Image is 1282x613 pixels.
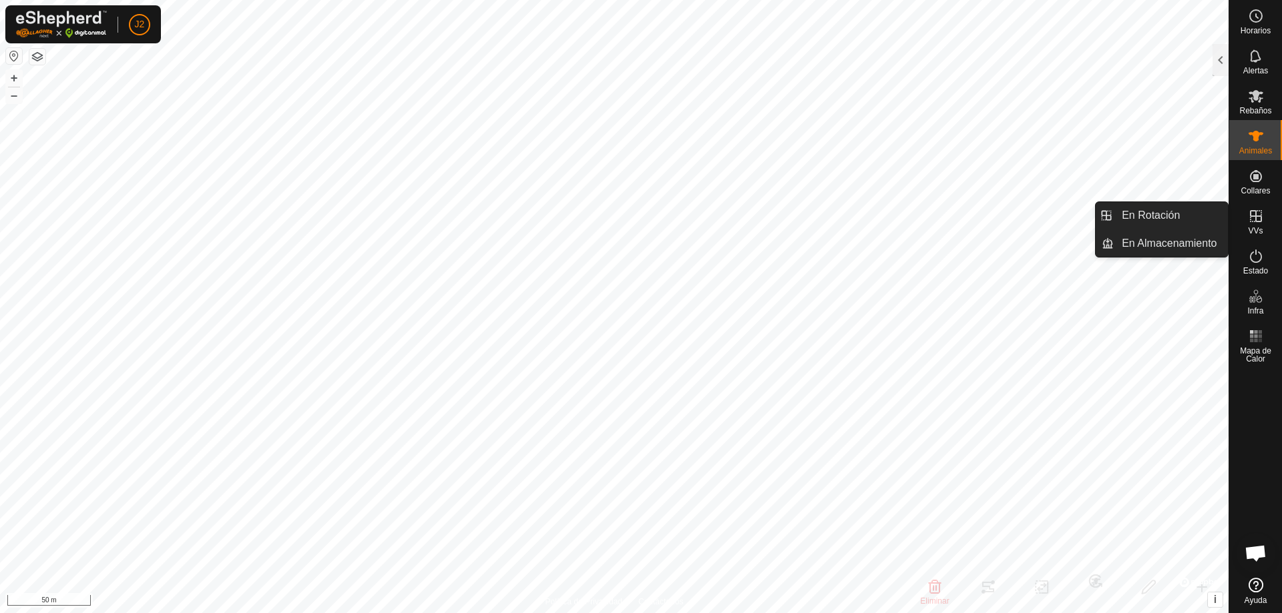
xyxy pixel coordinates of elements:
[1243,67,1268,75] span: Alertas
[1114,202,1228,229] a: En Rotación
[6,87,22,103] button: –
[1214,594,1217,605] span: i
[1236,533,1276,573] div: Chat abierto
[1241,27,1271,35] span: Horarios
[1233,347,1279,363] span: Mapa de Calor
[638,596,683,608] a: Contáctenos
[1243,267,1268,275] span: Estado
[1096,230,1228,257] li: En Almacenamiento
[135,17,145,31] span: J2
[1247,307,1263,315] span: Infra
[6,70,22,86] button: +
[1114,230,1228,257] a: En Almacenamiento
[29,49,45,65] button: Capas del Mapa
[1248,227,1263,235] span: VVs
[1229,572,1282,610] a: Ayuda
[1096,202,1228,229] li: En Rotación
[1122,235,1217,251] span: En Almacenamiento
[1245,596,1267,604] span: Ayuda
[1239,107,1271,115] span: Rebaños
[546,596,622,608] a: Política de Privacidad
[1208,592,1223,607] button: i
[1239,147,1272,155] span: Animales
[1122,207,1180,223] span: En Rotación
[1241,187,1270,195] span: Collares
[16,11,107,38] img: Logo Gallagher
[6,48,22,64] button: Restablecer Mapa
